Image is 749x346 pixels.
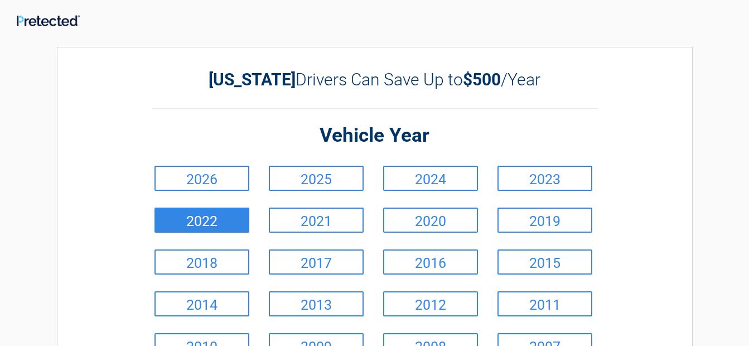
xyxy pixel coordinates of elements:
a: 2017 [269,249,364,275]
a: 2013 [269,291,364,316]
img: Main Logo [17,15,80,26]
a: 2014 [154,291,249,316]
a: 2026 [154,166,249,191]
a: 2023 [497,166,592,191]
a: 2020 [383,208,478,233]
a: 2011 [497,291,592,316]
a: 2024 [383,166,478,191]
h2: Drivers Can Save Up to /Year [152,70,598,89]
a: 2018 [154,249,249,275]
a: 2019 [497,208,592,233]
a: 2021 [269,208,364,233]
b: [US_STATE] [209,70,296,89]
a: 2015 [497,249,592,275]
a: 2012 [383,291,478,316]
h2: Vehicle Year [152,123,598,149]
a: 2022 [154,208,249,233]
a: 2016 [383,249,478,275]
b: $500 [463,70,501,89]
a: 2025 [269,166,364,191]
